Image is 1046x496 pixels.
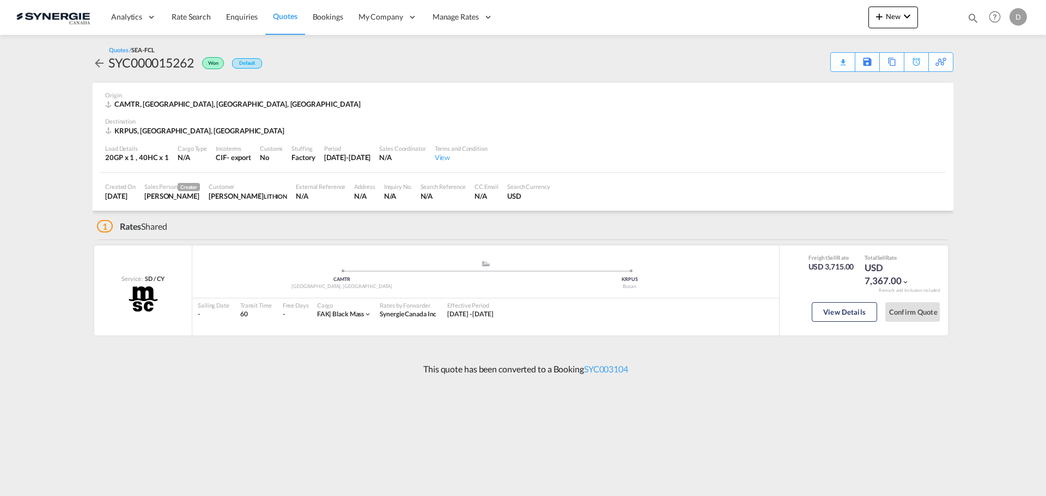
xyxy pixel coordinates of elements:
[105,117,941,125] div: Destination
[16,5,90,29] img: 1f56c880d42311ef80fc7dca854c8e59.png
[105,144,169,152] div: Load Details
[283,301,309,309] div: Free Days
[198,283,486,290] div: [GEOGRAPHIC_DATA], [GEOGRAPHIC_DATA]
[1009,8,1027,26] div: D
[986,8,1009,27] div: Help
[384,191,412,201] div: N/A
[105,91,941,99] div: Origin
[828,254,837,261] span: Sell
[208,60,221,70] span: Won
[855,53,879,71] div: Save As Template
[354,182,375,191] div: Address
[447,310,494,318] span: [DATE] - [DATE]
[127,285,159,313] img: MSC
[105,182,136,191] div: Created On
[121,274,142,283] span: Service:
[172,12,211,21] span: Rate Search
[486,276,774,283] div: KRPUS
[808,254,854,261] div: Freight Rate
[380,310,436,318] span: Synergie Canada Inc
[868,7,918,28] button: icon-plus 400-fgNewicon-chevron-down
[93,57,106,70] md-icon: icon-arrow-left
[354,191,375,201] div: N/A
[296,191,345,201] div: N/A
[144,182,200,191] div: Sales Person
[216,144,251,152] div: Incoterms
[209,182,287,191] div: Customer
[209,191,287,201] div: ANTOINE BLEAU
[198,276,486,283] div: CAMTR
[873,12,914,21] span: New
[291,152,315,162] div: Factory Stuffing
[967,12,979,24] md-icon: icon-magnify
[384,182,412,191] div: Inquiry No.
[507,191,550,201] div: USD
[108,54,194,71] div: SYC000015262
[317,310,333,318] span: FAK
[877,254,886,261] span: Sell
[479,261,492,266] md-icon: assets/icons/custom/ship-fill.svg
[178,152,207,162] div: N/A
[232,58,262,69] div: Default
[105,126,287,136] div: KRPUS, Busan, Asia Pacific
[313,12,343,21] span: Bookings
[358,11,403,22] span: My Company
[447,301,494,309] div: Effective Period
[836,53,849,63] div: Quote PDF is not available at this time
[226,12,258,21] span: Enquiries
[144,191,200,201] div: Daniel Dico
[865,254,919,261] div: Total Rate
[105,191,136,201] div: 6 Oct 2025
[97,221,167,232] div: Shared
[227,152,251,162] div: - export
[885,302,940,322] button: Confirm Quote
[111,11,142,22] span: Analytics
[260,144,283,152] div: Customs
[379,144,425,152] div: Sales Coordinator
[142,274,164,283] div: SD / CY
[120,221,142,231] span: Rates
[986,8,1004,26] span: Help
[198,301,229,309] div: Sailing Date
[902,278,909,286] md-icon: icon-chevron-down
[901,10,914,23] md-icon: icon-chevron-down
[418,363,628,375] p: This quote has been converted to a Booking
[967,12,979,28] div: icon-magnify
[273,11,297,21] span: Quotes
[836,54,849,63] md-icon: icon-download
[871,287,948,293] div: Remark and Inclusion included
[264,193,287,200] span: LITHION
[447,310,494,319] div: 10 Sep 2025 - 05 Nov 2025
[435,144,488,152] div: Terms and Condition
[105,99,363,109] div: CAMTR, Montreal, QC, Americas
[379,152,425,162] div: N/A
[178,144,207,152] div: Cargo Type
[433,11,479,22] span: Manage Rates
[93,54,108,71] div: icon-arrow-left
[198,310,229,319] div: -
[329,310,331,318] span: |
[240,301,272,309] div: Transit Time
[260,152,283,162] div: No
[865,261,919,287] div: USD 7,367.00
[380,301,436,309] div: Rates by Forwarder
[584,364,628,374] a: SYC003104
[380,310,436,319] div: Synergie Canada Inc
[317,310,364,319] div: black mass
[114,100,361,108] span: CAMTR, [GEOGRAPHIC_DATA], [GEOGRAPHIC_DATA], [GEOGRAPHIC_DATA]
[291,144,315,152] div: Stuffing
[240,310,272,319] div: 60
[421,182,466,191] div: Search Reference
[296,182,345,191] div: External Reference
[808,261,854,272] div: USD 3,715.00
[475,182,498,191] div: CC Email
[435,152,488,162] div: View
[283,310,285,319] div: -
[131,46,154,53] span: SEA-FCL
[194,54,227,71] div: Won
[324,152,371,162] div: 31 Oct 2025
[216,152,227,162] div: CIF
[317,301,372,309] div: Cargo
[97,220,113,232] span: 1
